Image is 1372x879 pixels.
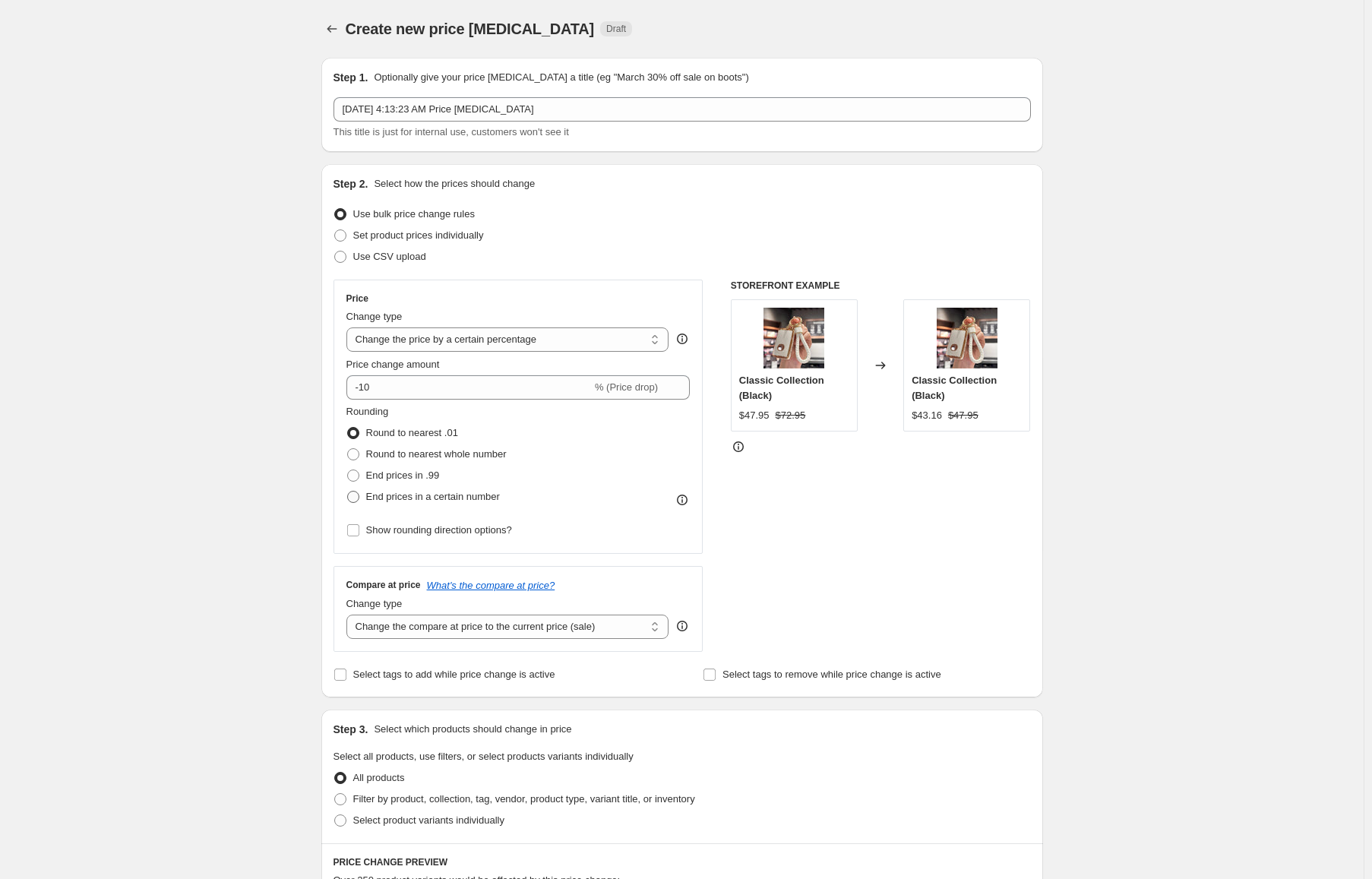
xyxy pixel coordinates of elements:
span: Select tags to remove while price change is active [722,669,941,680]
input: 30% off holiday sale [334,97,1031,122]
strike: $72.95 [776,408,806,423]
span: End prices in a certain number [366,491,500,502]
span: Filter by product, collection, tag, vendor, product type, variant title, or inventory [353,793,695,805]
span: This title is just for internal use, customers won't see it [334,126,569,138]
h3: Price [346,292,368,305]
h6: PRICE CHANGE PREVIEW [334,856,1031,868]
span: Round to nearest whole number [366,448,507,460]
span: End prices in .99 [366,470,440,481]
h6: STOREFRONT EXAMPLE [731,280,1031,292]
span: Round to nearest .01 [366,427,458,438]
p: Optionally give your price [MEDICAL_DATA] a title (eg "March 30% off sale on boots") [374,70,748,85]
span: Use CSV upload [353,251,426,262]
button: Price change jobs [321,18,343,40]
span: Select all products, use filters, or select products variants individually [334,751,634,762]
span: Change type [346,311,403,322]
span: Rounding [346,406,389,417]
div: $43.16 [912,408,942,423]
strike: $47.95 [948,408,978,423]
span: Change type [346,598,403,609]
span: Price change amount [346,359,440,370]
img: S5be13cfcf733412e9396a776df39b641N_80x.webp [937,308,997,368]
h2: Step 3. [334,722,368,737]
span: Create new price [MEDICAL_DATA] [346,21,595,37]
span: % (Price drop) [595,381,658,393]
span: Draft [606,23,626,35]
input: -15 [346,375,592,400]
h2: Step 2. [334,176,368,191]
div: help [675,331,690,346]
button: What's the compare at price? [427,580,555,591]
img: S5be13cfcf733412e9396a776df39b641N_80x.webp [763,308,824,368]
p: Select which products should change in price [374,722,571,737]
span: Classic Collection (Black) [739,375,824,401]
h2: Step 1. [334,70,368,85]
span: Use bulk price change rules [353,208,475,220]
span: Classic Collection (Black) [912,375,997,401]
span: Show rounding direction options? [366,524,512,536]
span: Set product prices individually [353,229,484,241]
span: Select tags to add while price change is active [353,669,555,680]
div: $47.95 [739,408,770,423]
span: Select product variants individually [353,814,504,826]
span: All products [353,772,405,783]
div: help [675,618,690,634]
p: Select how the prices should change [374,176,535,191]
h3: Compare at price [346,579,421,591]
